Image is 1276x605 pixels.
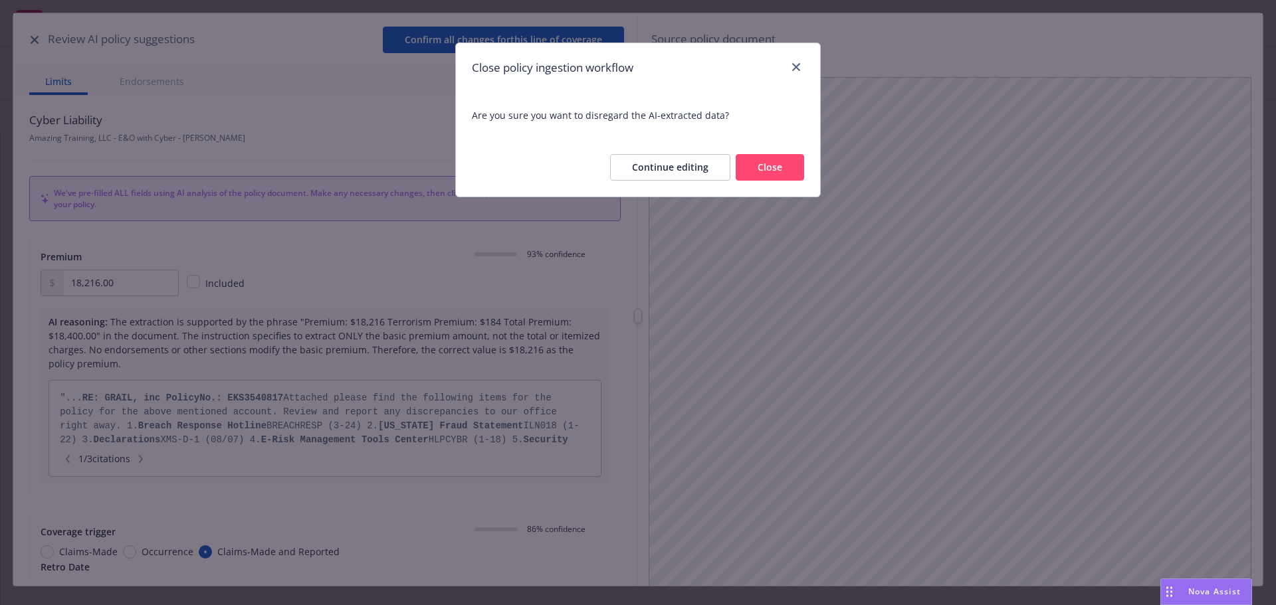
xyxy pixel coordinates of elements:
[472,108,804,122] span: Are you sure you want to disregard the AI-extracted data?
[610,154,730,181] button: Continue editing
[788,59,804,75] a: close
[472,59,633,76] h1: Close policy ingestion workflow
[1160,578,1252,605] button: Nova Assist
[736,154,804,181] button: Close
[1161,579,1178,604] div: Drag to move
[1188,586,1241,597] span: Nova Assist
